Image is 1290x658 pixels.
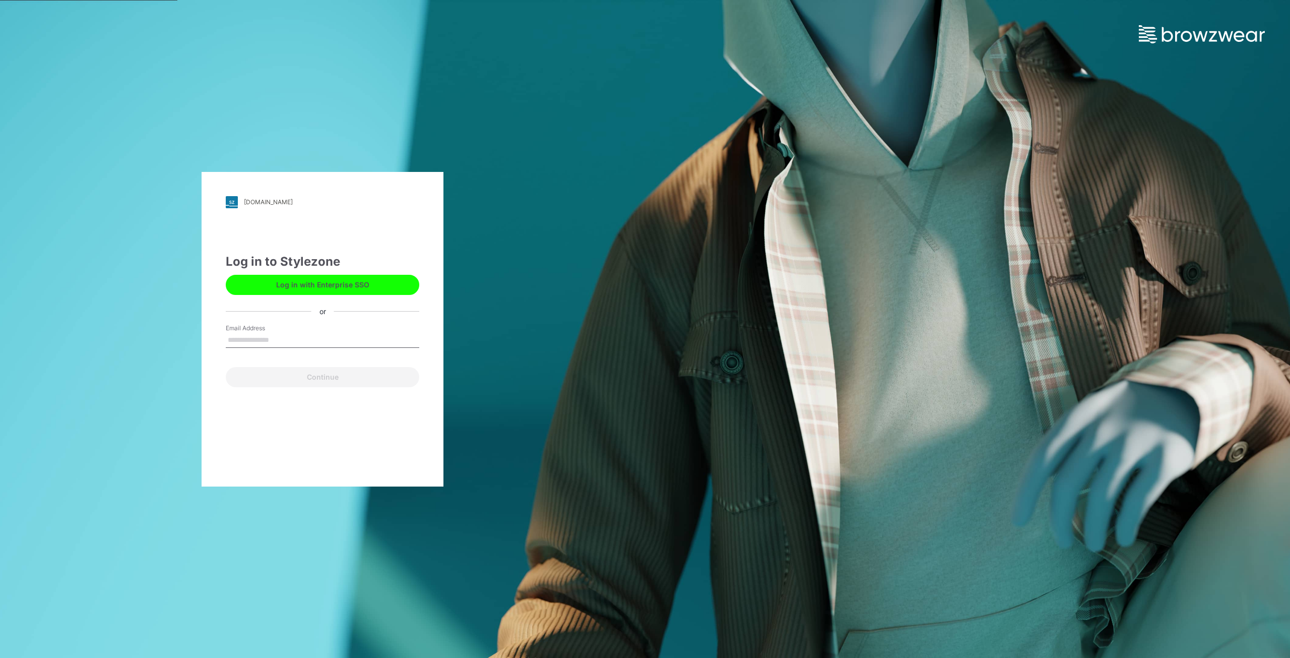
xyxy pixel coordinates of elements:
[226,196,419,208] a: [DOMAIN_NAME]
[1139,25,1265,43] img: browzwear-logo.e42bd6dac1945053ebaf764b6aa21510.svg
[311,306,334,317] div: or
[244,198,293,206] div: [DOMAIN_NAME]
[226,196,238,208] img: stylezone-logo.562084cfcfab977791bfbf7441f1a819.svg
[226,324,296,333] label: Email Address
[226,253,419,271] div: Log in to Stylezone
[226,275,419,295] button: Log in with Enterprise SSO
